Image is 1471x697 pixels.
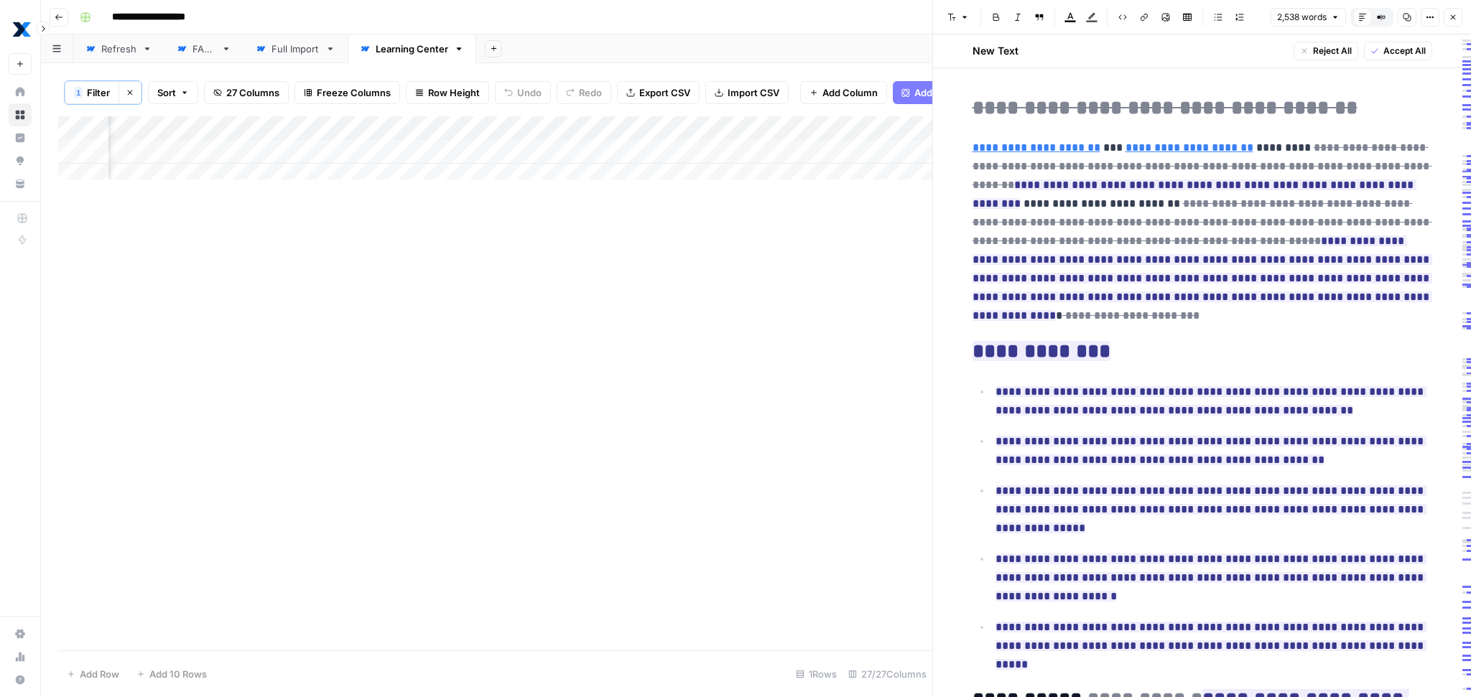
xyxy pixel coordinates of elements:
button: 2,538 words [1271,8,1346,27]
span: Undo [517,85,542,100]
a: Your Data [9,172,32,195]
div: Learning Center [376,42,448,56]
a: FAQs [164,34,243,63]
span: Row Height [428,85,480,100]
span: Add Column [822,85,878,100]
a: Refresh [73,34,164,63]
button: Redo [557,81,611,104]
button: Workspace: MaintainX [9,11,32,47]
div: 27/27 Columns [843,663,932,686]
span: 1 [76,87,80,98]
span: Sort [157,85,176,100]
button: Sort [148,81,198,104]
button: Row Height [406,81,489,104]
span: Reject All [1313,45,1352,57]
button: Accept All [1364,42,1432,60]
button: 27 Columns [204,81,289,104]
button: Undo [495,81,551,104]
span: Freeze Columns [317,85,391,100]
div: 1 [74,87,83,98]
a: Full Import [243,34,348,63]
div: FAQs [192,42,215,56]
span: Redo [579,85,602,100]
span: Import CSV [728,85,779,100]
button: Freeze Columns [294,81,400,104]
a: Home [9,80,32,103]
button: Add Row [58,663,128,686]
a: Settings [9,622,32,645]
button: Add Column [800,81,887,104]
button: Import CSV [705,81,789,104]
a: Insights [9,126,32,149]
span: Accept All [1383,45,1426,57]
img: MaintainX Logo [9,17,34,42]
button: Reject All [1294,42,1358,60]
button: Add Power Agent [893,81,1001,104]
div: Refresh [101,42,136,56]
span: Add Row [80,667,119,681]
button: 1Filter [65,81,119,104]
span: Add 10 Rows [149,667,207,681]
button: Help + Support [9,668,32,691]
span: Add Power Agent [914,85,993,100]
span: 2,538 words [1277,11,1327,24]
a: Browse [9,103,32,126]
div: 1 Rows [790,663,843,686]
span: Filter [87,85,110,100]
a: Opportunities [9,149,32,172]
button: Export CSV [617,81,700,104]
h2: New Text [973,44,1018,58]
button: Add 10 Rows [128,663,215,686]
span: Export CSV [639,85,690,100]
a: Usage [9,645,32,668]
span: 27 Columns [226,85,279,100]
div: Full Import [272,42,320,56]
a: Learning Center [348,34,476,63]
